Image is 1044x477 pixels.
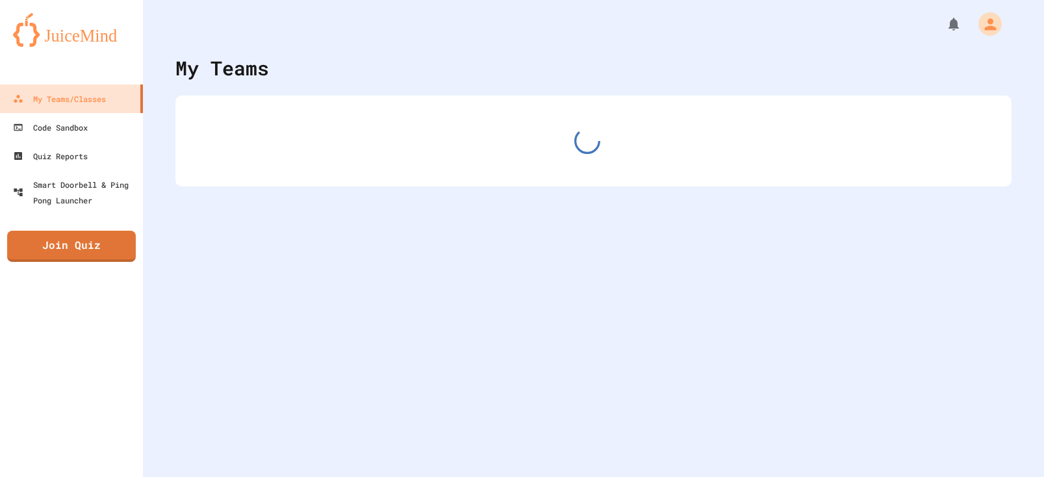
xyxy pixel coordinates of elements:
[13,13,130,47] img: logo-orange.svg
[175,53,269,83] div: My Teams
[7,231,136,262] a: Join Quiz
[13,120,88,135] div: Code Sandbox
[13,177,138,208] div: Smart Doorbell & Ping Pong Launcher
[13,148,88,164] div: Quiz Reports
[922,13,965,35] div: My Notifications
[965,9,1005,39] div: My Account
[13,91,106,107] div: My Teams/Classes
